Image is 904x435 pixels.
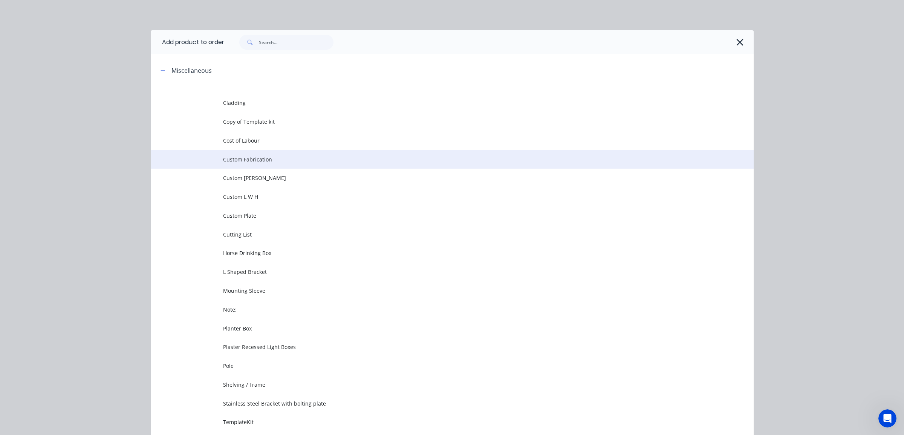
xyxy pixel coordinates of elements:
span: Shelving / Frame [223,381,647,389]
span: Copy of Template kit [223,118,647,126]
span: TemplateKit [223,418,647,426]
span: Plaster Recessed Light Boxes [223,343,647,351]
span: Custom Fabrication [223,155,647,163]
span: Note: [223,306,647,314]
span: Custom [PERSON_NAME] [223,174,647,182]
span: Custom Plate [223,212,647,220]
span: Cladding [223,99,647,107]
span: Cost of Labour [223,137,647,144]
span: Horse Drinking Box [223,249,647,257]
div: Add product to order [151,30,224,54]
span: Pole [223,362,647,370]
div: Miscellaneous [171,66,212,75]
span: Cutting List [223,231,647,238]
iframe: Intercom live chat [878,409,896,427]
input: Search... [259,35,333,50]
span: L Shaped Bracket [223,268,647,276]
span: Custom L W H [223,193,647,201]
span: Stainless Steel Bracket with bolting plate [223,400,647,407]
span: Mounting Sleeve [223,287,647,295]
span: Planter Box [223,324,647,332]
